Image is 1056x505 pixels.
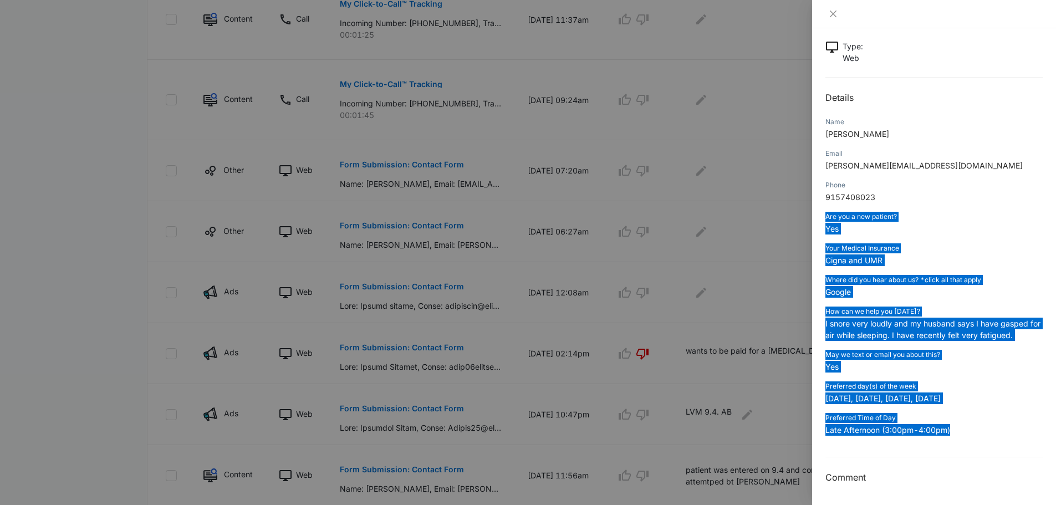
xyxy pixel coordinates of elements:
[825,471,1043,484] h3: Comment
[825,394,941,403] span: [DATE], [DATE], [DATE], [DATE]
[825,9,841,19] button: Close
[825,425,950,435] span: Late Afternoon (3:00pm-4:00pm)
[825,117,1043,127] div: Name
[825,319,1040,340] span: I snore very loudly and my husband says I have gasped for air while sleeping. I have recently fel...
[843,40,863,52] p: Type :
[829,9,838,18] span: close
[825,381,1043,391] div: Preferred day(s) of the week
[825,413,1043,423] div: Preferred Time of Day
[843,52,863,64] p: Web
[825,224,839,233] span: Yes
[825,275,1043,285] div: Where did you hear about us? *click all that apply
[825,129,889,139] span: [PERSON_NAME]
[825,161,1023,170] span: [PERSON_NAME][EMAIL_ADDRESS][DOMAIN_NAME]
[825,192,875,202] span: 9157408023
[825,287,851,297] span: Google
[825,307,1043,317] div: How can we help you [DATE]?
[825,362,839,371] span: Yes
[825,212,1043,222] div: Are you a new patient?
[825,243,1043,253] div: Your Medical Insurance
[825,350,1043,360] div: May we text or email you about this?
[825,91,1043,104] h2: Details
[825,180,1043,190] div: Phone
[825,149,1043,159] div: Email
[825,256,882,265] span: Cigna and UMR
